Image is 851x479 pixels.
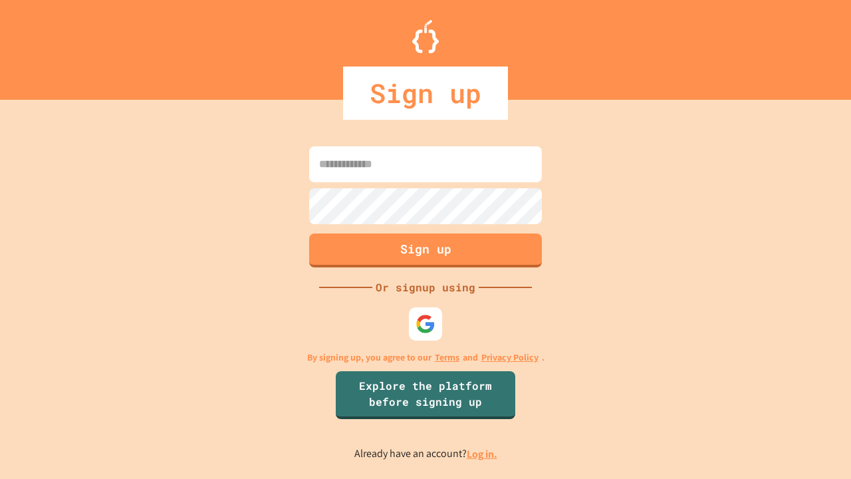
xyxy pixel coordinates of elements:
[309,234,542,267] button: Sign up
[372,279,479,295] div: Or signup using
[354,446,497,462] p: Already have an account?
[307,351,545,365] p: By signing up, you agree to our and .
[336,371,515,419] a: Explore the platform before signing up
[467,447,497,461] a: Log in.
[343,67,508,120] div: Sign up
[412,20,439,53] img: Logo.svg
[435,351,459,365] a: Terms
[481,351,539,365] a: Privacy Policy
[416,314,435,334] img: google-icon.svg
